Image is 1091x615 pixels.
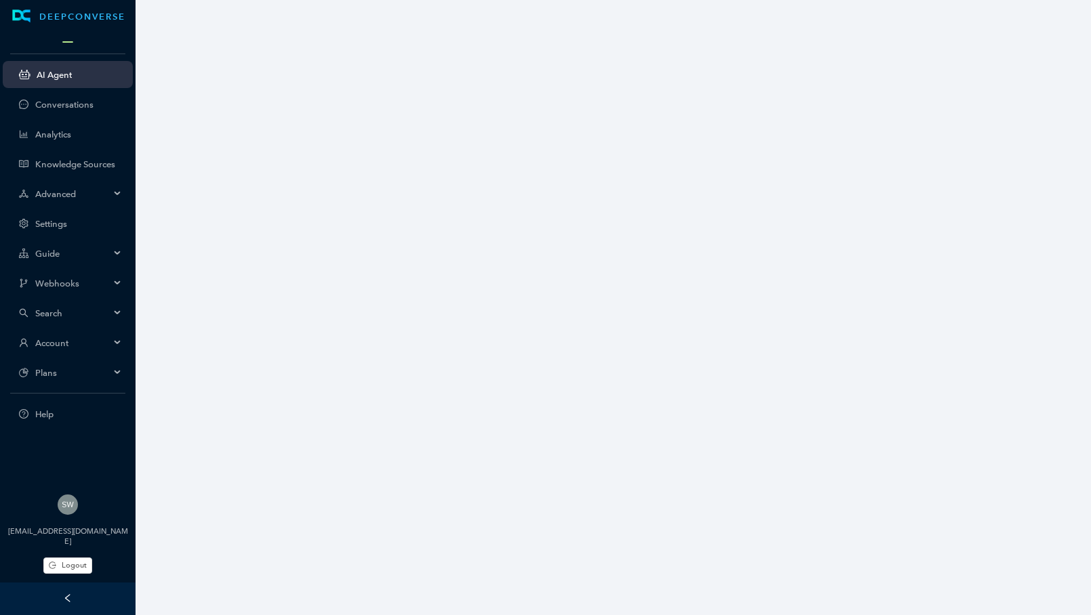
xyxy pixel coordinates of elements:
span: user [19,338,28,347]
a: Analytics [35,129,122,140]
span: pie-chart [19,368,28,377]
span: Account [35,338,110,348]
span: question-circle [19,409,28,419]
span: Search [35,308,110,318]
a: Settings [35,219,122,229]
span: Advanced [35,189,110,199]
span: logout [49,561,56,569]
span: deployment-unit [19,189,28,198]
a: LogoDEEPCONVERSE [3,9,133,23]
span: Plans [35,368,110,378]
button: Logout [43,557,92,574]
img: 8f53adfe9b79da45960852b5ce3c666f [58,494,78,515]
a: Knowledge Sources [35,159,122,169]
span: Webhooks [35,278,110,289]
span: Logout [62,559,87,571]
a: AI Agent [37,70,122,80]
span: Guide [35,249,110,259]
a: Conversations [35,100,122,110]
span: Help [35,409,122,419]
span: branches [19,278,28,288]
span: search [19,308,28,318]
